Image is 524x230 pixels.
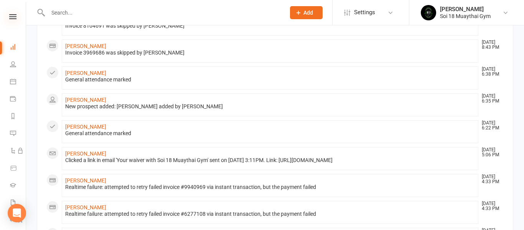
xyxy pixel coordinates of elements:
a: Calendar [10,74,26,91]
div: Realtime failure: attempted to retry failed invoice #6277108 via instant transaction, but the pay... [65,211,475,217]
div: New prospect added: [PERSON_NAME] added by [PERSON_NAME] [65,103,475,110]
a: [PERSON_NAME] [65,97,106,103]
a: Reports [10,108,26,126]
a: People [10,56,26,74]
time: [DATE] 8:43 PM [478,40,503,50]
a: [PERSON_NAME] [65,151,106,157]
button: Add [290,6,323,19]
a: [PERSON_NAME] [65,70,106,76]
time: [DATE] 6:22 PM [478,121,503,131]
time: [DATE] 6:35 PM [478,94,503,104]
time: [DATE] 4:33 PM [478,201,503,211]
a: Product Sales [10,160,26,177]
a: [PERSON_NAME] [65,124,106,130]
div: Invoice 3969686 was skipped by [PERSON_NAME] [65,50,475,56]
time: [DATE] 5:06 PM [478,147,503,157]
a: Dashboard [10,39,26,56]
img: thumb_image1716960047.png [421,5,436,20]
div: General attendance marked [65,130,475,137]
div: [PERSON_NAME] [440,6,491,13]
div: Clicked a link in email 'Your waiver with Soi 18 Muaythai Gym' sent on [DATE] 3:11PM. Link: [URL]... [65,157,475,164]
a: [PERSON_NAME] [65,204,106,210]
time: [DATE] 4:33 PM [478,174,503,184]
div: Realtime failure: attempted to retry failed invoice #9940969 via instant transaction, but the pay... [65,184,475,190]
span: Add [303,10,313,16]
a: [PERSON_NAME] [65,43,106,49]
input: Search... [46,7,280,18]
div: Invoice 8104691 was skipped by [PERSON_NAME] [65,23,475,29]
div: General attendance marked [65,76,475,83]
a: Payments [10,91,26,108]
span: Settings [354,4,375,21]
div: Open Intercom Messenger [8,204,26,222]
a: [PERSON_NAME] [65,177,106,184]
time: [DATE] 6:38 PM [478,67,503,77]
div: Soi 18 Muaythai Gym [440,13,491,20]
